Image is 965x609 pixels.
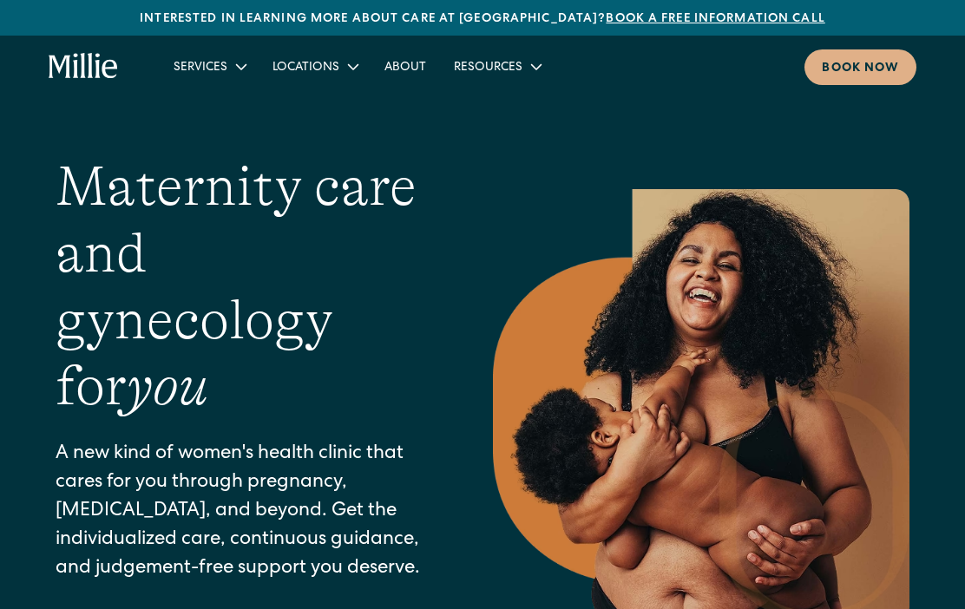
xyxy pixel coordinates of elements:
h1: Maternity care and gynecology for [56,154,423,420]
div: Resources [454,59,522,77]
div: Locations [272,59,339,77]
a: About [371,52,440,81]
div: Book now [822,60,899,78]
div: Services [160,52,259,81]
p: A new kind of women's health clinic that cares for you through pregnancy, [MEDICAL_DATA], and bey... [56,441,423,584]
div: Resources [440,52,554,81]
a: Book a free information call [606,13,824,25]
a: home [49,53,118,80]
em: you [127,355,208,417]
a: Book now [804,49,916,85]
div: Locations [259,52,371,81]
div: Services [174,59,227,77]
